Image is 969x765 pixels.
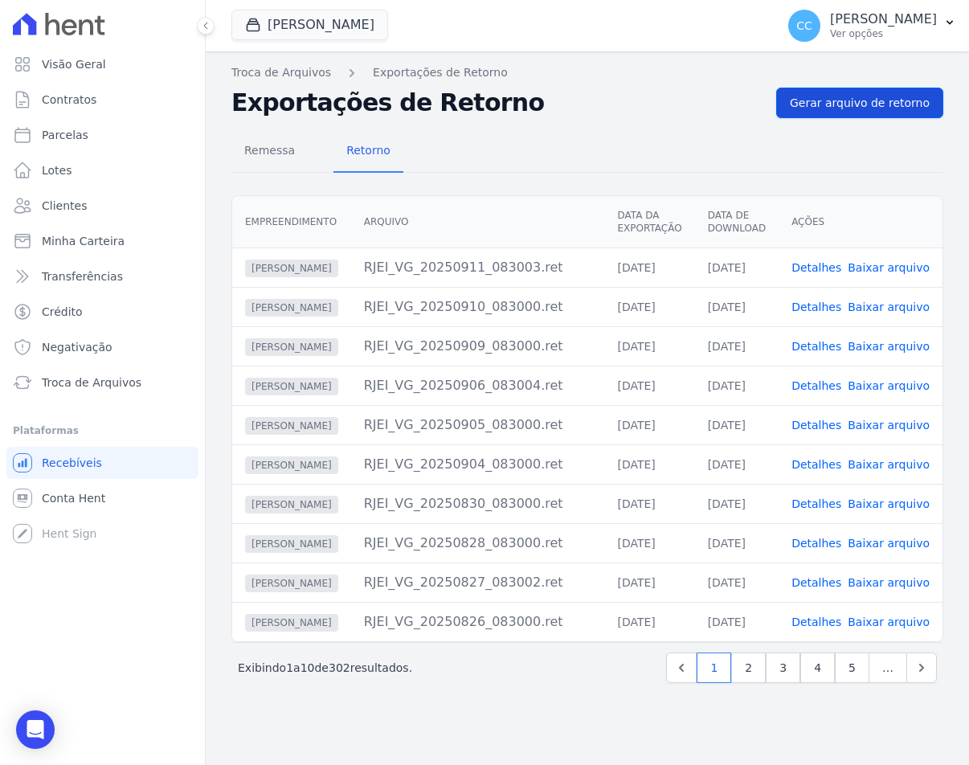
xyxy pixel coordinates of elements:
a: Troca de Arquivos [6,366,198,399]
a: Next [906,652,937,683]
a: 4 [800,652,835,683]
h2: Exportações de Retorno [231,88,763,117]
span: CC [796,20,812,31]
th: Ações [779,196,942,248]
a: 3 [766,652,800,683]
a: Detalhes [791,497,841,510]
a: Detalhes [791,458,841,471]
td: [DATE] [695,287,779,326]
td: [DATE] [604,562,694,602]
div: RJEI_VG_20250826_083000.ret [364,612,592,632]
a: 5 [835,652,869,683]
a: Lotes [6,154,198,186]
a: Baixar arquivo [848,616,930,628]
p: Exibindo a de resultados. [238,660,412,676]
div: RJEI_VG_20250910_083000.ret [364,297,592,317]
nav: Breadcrumb [231,64,943,81]
td: [DATE] [604,523,694,562]
td: [DATE] [695,247,779,287]
a: Recebíveis [6,447,198,479]
td: [DATE] [604,405,694,444]
a: Retorno [333,131,403,173]
span: [PERSON_NAME] [245,456,338,474]
td: [DATE] [604,484,694,523]
div: Plataformas [13,421,192,440]
td: [DATE] [695,484,779,523]
td: [DATE] [604,247,694,287]
span: [PERSON_NAME] [245,496,338,513]
a: Previous [666,652,697,683]
span: Conta Hent [42,490,105,506]
span: Retorno [337,134,400,166]
a: Conta Hent [6,482,198,514]
a: Crédito [6,296,198,328]
span: Gerar arquivo de retorno [790,95,930,111]
a: Detalhes [791,537,841,550]
a: Negativação [6,331,198,363]
td: [DATE] [604,326,694,366]
th: Arquivo [351,196,605,248]
a: Visão Geral [6,48,198,80]
td: [DATE] [604,602,694,641]
p: Ver opções [830,27,937,40]
th: Data de Download [695,196,779,248]
span: … [869,652,907,683]
a: Contratos [6,84,198,116]
span: [PERSON_NAME] [245,417,338,435]
a: Baixar arquivo [848,576,930,589]
td: [DATE] [695,405,779,444]
div: RJEI_VG_20250909_083000.ret [364,337,592,356]
span: Transferências [42,268,123,284]
span: [PERSON_NAME] [245,614,338,632]
div: RJEI_VG_20250827_083002.ret [364,573,592,592]
span: Recebíveis [42,455,102,471]
a: Minha Carteira [6,225,198,257]
a: Baixar arquivo [848,340,930,353]
td: [DATE] [604,287,694,326]
span: [PERSON_NAME] [245,378,338,395]
span: Troca de Arquivos [42,374,141,391]
span: [PERSON_NAME] [245,575,338,592]
td: [DATE] [695,562,779,602]
div: RJEI_VG_20250828_083000.ret [364,534,592,553]
div: Open Intercom Messenger [16,710,55,749]
a: Gerar arquivo de retorno [776,88,943,118]
a: 1 [697,652,731,683]
a: Troca de Arquivos [231,64,331,81]
button: [PERSON_NAME] [231,10,388,40]
span: 10 [301,661,315,674]
span: [PERSON_NAME] [245,338,338,356]
div: RJEI_VG_20250905_083000.ret [364,415,592,435]
a: Exportações de Retorno [373,64,508,81]
span: Minha Carteira [42,233,125,249]
th: Empreendimento [232,196,351,248]
span: [PERSON_NAME] [245,535,338,553]
span: Lotes [42,162,72,178]
span: [PERSON_NAME] [245,299,338,317]
a: Baixar arquivo [848,497,930,510]
a: 2 [731,652,766,683]
td: [DATE] [695,366,779,405]
nav: Tab selector [231,131,403,173]
div: RJEI_VG_20250904_083000.ret [364,455,592,474]
span: Contratos [42,92,96,108]
span: Visão Geral [42,56,106,72]
div: RJEI_VG_20250830_083000.ret [364,494,592,513]
a: Detalhes [791,340,841,353]
a: Baixar arquivo [848,261,930,274]
a: Detalhes [791,419,841,432]
a: Detalhes [791,616,841,628]
div: RJEI_VG_20250906_083004.ret [364,376,592,395]
a: Detalhes [791,379,841,392]
span: Clientes [42,198,87,214]
span: [PERSON_NAME] [245,260,338,277]
td: [DATE] [695,523,779,562]
td: [DATE] [695,602,779,641]
a: Transferências [6,260,198,292]
a: Detalhes [791,301,841,313]
a: Baixar arquivo [848,458,930,471]
span: Negativação [42,339,112,355]
td: [DATE] [604,366,694,405]
th: Data da Exportação [604,196,694,248]
a: Parcelas [6,119,198,151]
